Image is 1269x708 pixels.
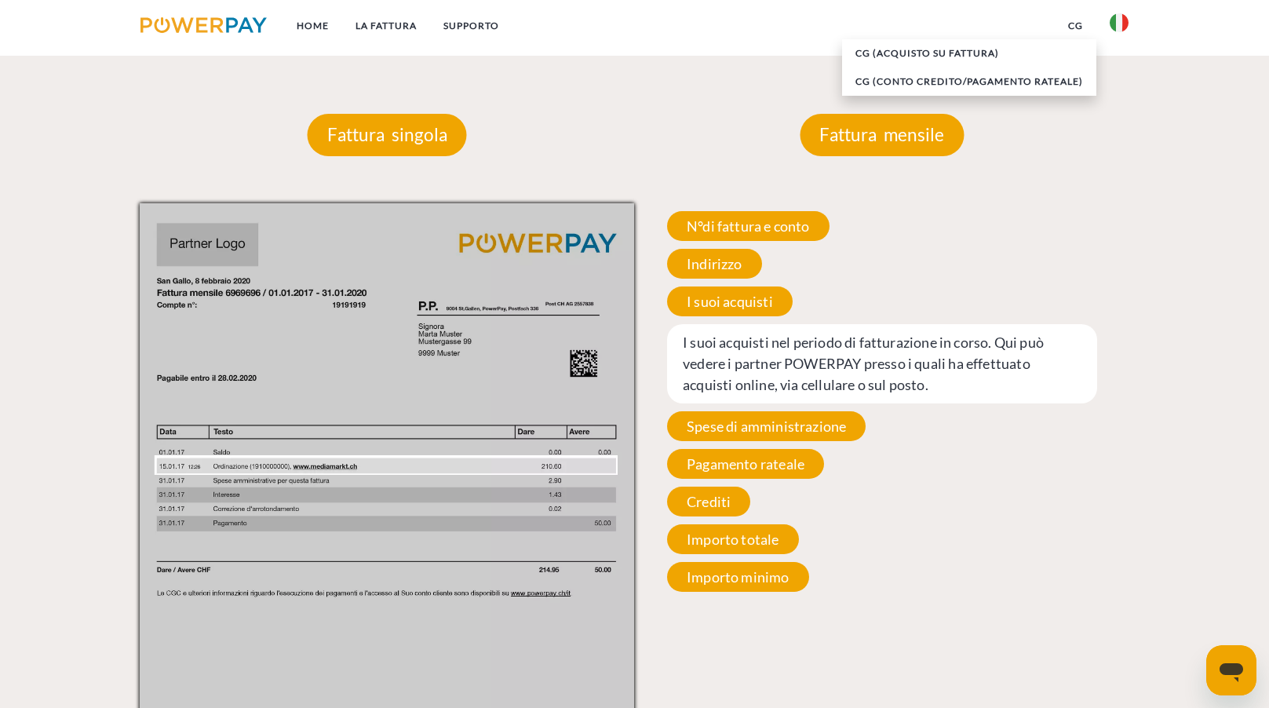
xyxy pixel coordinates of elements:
[667,487,750,516] span: Crediti
[667,562,809,592] span: Importo minimo
[667,324,1097,403] span: I suoi acquisti nel periodo di fatturazione in corso. Qui può vedere i partner POWERPAY presso i ...
[667,411,866,441] span: Spese di amministrazione
[430,12,512,40] a: Supporto
[667,249,762,279] span: Indirizzo
[667,286,793,316] span: I suoi acquisti
[667,449,824,479] span: Pagamento rateale
[667,524,799,554] span: Importo totale
[842,68,1096,96] a: CG (Conto Credito/Pagamento rateale)
[308,114,467,156] p: Fattura singola
[140,17,267,33] img: logo-powerpay.svg
[1206,645,1256,695] iframe: Pulsante per aprire la finestra di messaggistica
[1110,13,1129,32] img: it
[342,12,430,40] a: LA FATTURA
[1055,12,1096,40] a: CG
[667,211,830,241] span: N°di fattura e conto
[800,114,964,156] p: Fattura mensile
[283,12,342,40] a: Home
[842,39,1096,68] a: CG (Acquisto su fattura)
